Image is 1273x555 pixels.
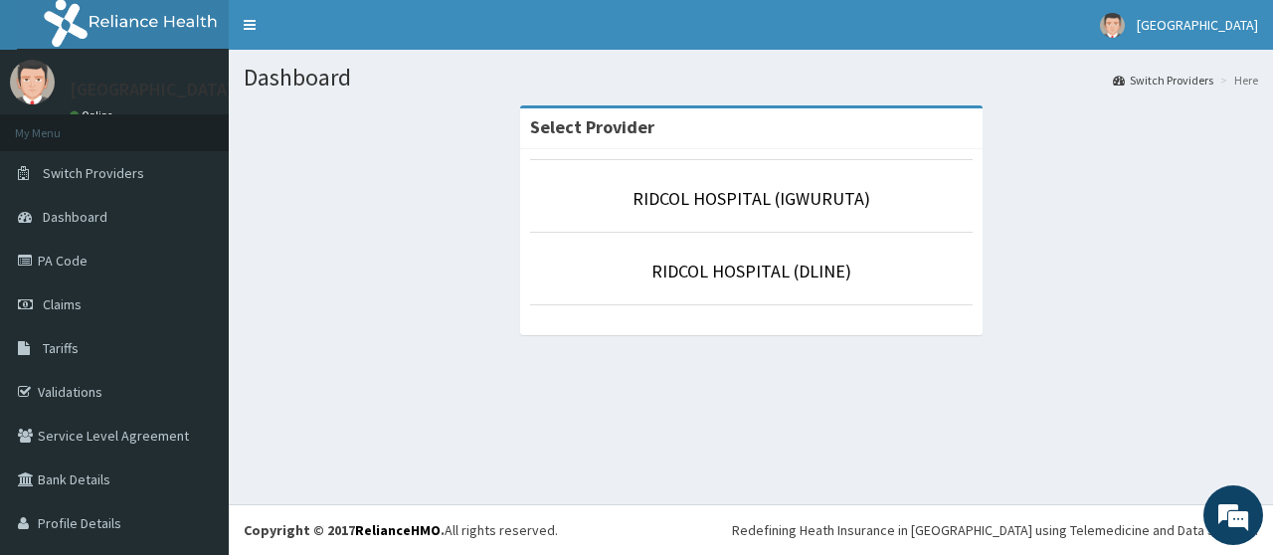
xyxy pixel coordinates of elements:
strong: Copyright © 2017 . [244,521,445,539]
li: Here [1215,72,1258,89]
div: Redefining Heath Insurance in [GEOGRAPHIC_DATA] using Telemedicine and Data Science! [732,520,1258,540]
p: [GEOGRAPHIC_DATA] [70,81,234,98]
span: [GEOGRAPHIC_DATA] [1137,16,1258,34]
a: RelianceHMO [355,521,441,539]
a: RIDCOL HOSPITAL (IGWURUTA) [633,187,870,210]
a: Online [70,108,117,122]
img: User Image [1100,13,1125,38]
a: RIDCOL HOSPITAL (DLINE) [651,260,851,282]
img: User Image [10,60,55,104]
span: Claims [43,295,82,313]
span: Switch Providers [43,164,144,182]
footer: All rights reserved. [229,504,1273,555]
strong: Select Provider [530,115,654,138]
h1: Dashboard [244,65,1258,91]
span: Dashboard [43,208,107,226]
a: Switch Providers [1113,72,1213,89]
span: Tariffs [43,339,79,357]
